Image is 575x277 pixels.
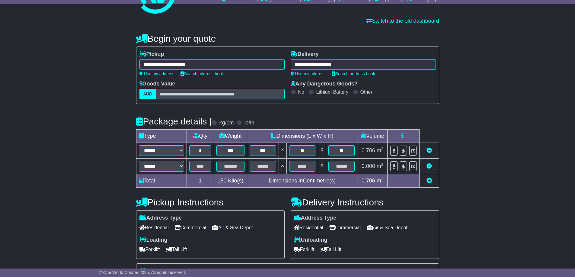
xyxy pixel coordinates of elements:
[139,51,164,58] label: Pickup
[362,147,375,153] span: 0.706
[218,178,227,184] span: 150
[381,162,384,167] sup: 3
[291,51,319,58] label: Delivery
[318,159,326,174] td: x
[291,197,439,207] h4: Delivery Instructions
[316,89,348,95] label: Lithium Battery
[426,163,432,169] a: Remove this item
[381,147,384,151] sup: 3
[329,223,361,232] span: Commercial
[244,120,254,126] label: lb/in
[291,81,358,87] label: Any Dangerous Goods?
[99,270,186,275] span: © One World Courier 2025. All rights reserved.
[279,159,286,174] td: x
[291,71,326,76] a: Use my address
[294,223,323,232] span: Residential
[136,130,187,143] td: Type
[136,116,212,126] h4: Package details |
[247,174,357,188] td: Dimensions in Centimetre(s)
[247,130,357,143] td: Dimensions (L x W x H)
[139,245,160,254] span: Forklift
[136,197,285,207] h4: Pickup Instructions
[366,18,439,24] a: Switch to the old dashboard
[381,177,384,181] sup: 3
[139,215,182,221] label: Address Type
[426,178,432,184] a: Add new item
[180,71,224,76] a: Search address book
[360,89,372,95] label: Other
[187,130,214,143] td: Qty
[139,223,169,232] span: Residential
[362,163,375,169] span: 0.000
[166,245,187,254] span: Tail Lift
[362,178,375,184] span: 0.706
[367,223,407,232] span: Air & Sea Depot
[139,237,168,243] label: Loading
[136,34,439,43] h4: Begin your quote
[332,71,375,76] a: Search address book
[294,215,337,221] label: Address Type
[426,147,432,153] a: Remove this item
[294,237,327,243] label: Unloading
[214,174,247,188] td: Kilo(s)
[136,174,187,188] td: Total
[139,268,161,275] label: Pallet
[139,89,156,99] label: AUD
[298,89,304,95] label: No
[279,143,286,159] td: x
[214,130,247,143] td: Weight
[377,163,384,169] span: m
[377,178,384,184] span: m
[357,130,388,143] td: Volume
[139,71,174,76] a: Use my address
[318,143,326,159] td: x
[377,147,384,153] span: m
[294,245,315,254] span: Forklift
[187,174,214,188] td: 1
[139,81,175,87] label: Goods Value
[212,223,253,232] span: Air & Sea Depot
[219,120,234,126] label: kg/cm
[321,245,342,254] span: Tail Lift
[175,223,206,232] span: Commercial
